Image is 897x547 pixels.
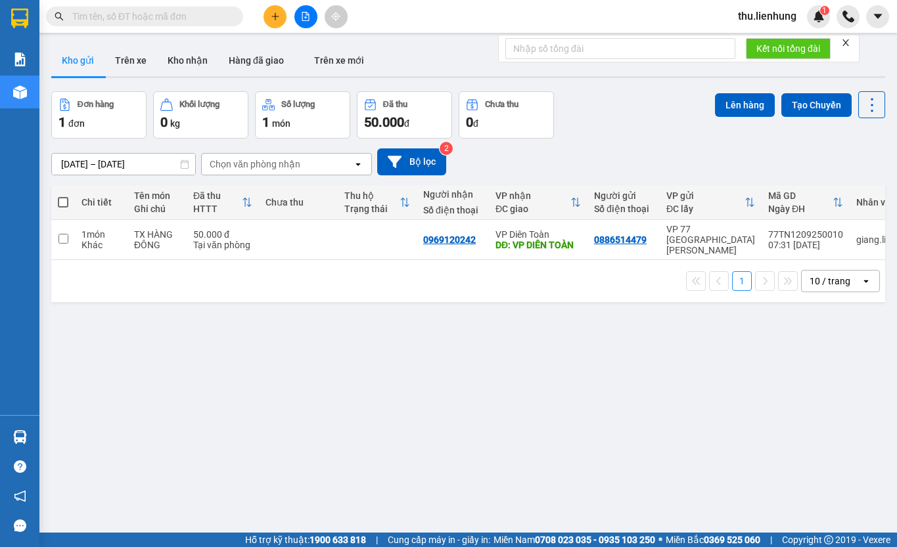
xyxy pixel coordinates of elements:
[160,114,168,130] span: 0
[81,240,121,250] div: Khác
[813,11,825,22] img: icon-new-feature
[485,100,518,109] div: Chưa thu
[866,5,889,28] button: caret-down
[727,8,807,24] span: thu.lienhung
[187,185,259,220] th: Toggle SortBy
[658,537,662,542] span: ⚪️
[353,159,363,169] svg: open
[78,100,114,109] div: Đơn hàng
[272,118,290,129] span: món
[331,12,340,21] span: aim
[262,114,269,130] span: 1
[338,185,417,220] th: Toggle SortBy
[768,240,843,250] div: 07:31 [DATE]
[489,185,587,220] th: Toggle SortBy
[746,38,831,59] button: Kết nối tổng đài
[781,93,852,117] button: Tạo Chuyến
[824,535,833,544] span: copyright
[872,11,884,22] span: caret-down
[594,204,653,214] div: Số điện thoại
[14,519,26,532] span: message
[594,234,647,245] div: 0886514479
[68,118,85,129] span: đơn
[364,114,404,130] span: 50.000
[666,224,755,255] div: VP 77 [GEOGRAPHIC_DATA][PERSON_NAME]
[134,229,180,250] div: TX HÀNG ĐÔNG
[193,229,252,240] div: 50.000 đ
[383,100,407,109] div: Đã thu
[404,118,409,129] span: đ
[466,114,473,130] span: 0
[495,190,570,201] div: VP nhận
[494,533,655,547] span: Miền Nam
[495,229,581,240] div: VP Diên Toàn
[459,91,554,139] button: Chưa thu0đ
[157,45,218,76] button: Kho nhận
[218,45,294,76] button: Hàng đã giao
[756,41,820,56] span: Kết nối tổng đài
[13,430,27,444] img: warehouse-icon
[193,190,242,201] div: Đã thu
[473,118,478,129] span: đ
[13,53,27,66] img: solution-icon
[271,12,280,21] span: plus
[13,85,27,99] img: warehouse-icon
[344,190,400,201] div: Thu hộ
[11,9,28,28] img: logo-vxr
[423,189,482,200] div: Người nhận
[193,204,242,214] div: HTTT
[423,234,476,245] div: 0969120242
[134,204,180,214] div: Ghi chú
[310,535,366,545] strong: 1900 633 818
[170,118,180,129] span: kg
[768,190,833,201] div: Mã GD
[14,460,26,473] span: question-circle
[81,229,121,240] div: 1 món
[58,114,66,130] span: 1
[505,38,735,59] input: Nhập số tổng đài
[377,148,446,175] button: Bộ lọc
[666,190,745,201] div: VP gửi
[55,12,64,21] span: search
[81,197,121,208] div: Chi tiết
[52,154,195,175] input: Select a date range.
[842,11,854,22] img: phone-icon
[153,91,248,139] button: Khối lượng0kg
[179,100,219,109] div: Khối lượng
[210,158,300,171] div: Chọn văn phòng nhận
[325,5,348,28] button: aim
[423,205,482,215] div: Số điện thoại
[357,91,452,139] button: Đã thu50.000đ
[495,204,570,214] div: ĐC giao
[715,93,775,117] button: Lên hàng
[770,533,772,547] span: |
[861,276,871,286] svg: open
[51,91,147,139] button: Đơn hàng1đơn
[72,9,227,24] input: Tìm tên, số ĐT hoặc mã đơn
[281,100,315,109] div: Số lượng
[820,6,829,15] sup: 1
[388,533,490,547] span: Cung cấp máy in - giấy in:
[768,229,843,240] div: 77TN1209250010
[301,12,310,21] span: file-add
[51,45,104,76] button: Kho gửi
[841,38,850,47] span: close
[495,240,581,250] div: DĐ: VP DIÊN TOÀN
[376,533,378,547] span: |
[810,274,850,288] div: 10 / trang
[660,185,762,220] th: Toggle SortBy
[535,535,655,545] strong: 0708 023 035 - 0935 103 250
[314,55,364,66] span: Trên xe mới
[822,6,827,15] span: 1
[134,190,180,201] div: Tên món
[255,91,350,139] button: Số lượng1món
[294,5,317,28] button: file-add
[768,204,833,214] div: Ngày ĐH
[666,533,760,547] span: Miền Bắc
[245,533,366,547] span: Hỗ trợ kỹ thuật:
[14,490,26,502] span: notification
[704,535,760,545] strong: 0369 525 060
[265,197,331,208] div: Chưa thu
[264,5,287,28] button: plus
[594,190,653,201] div: Người gửi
